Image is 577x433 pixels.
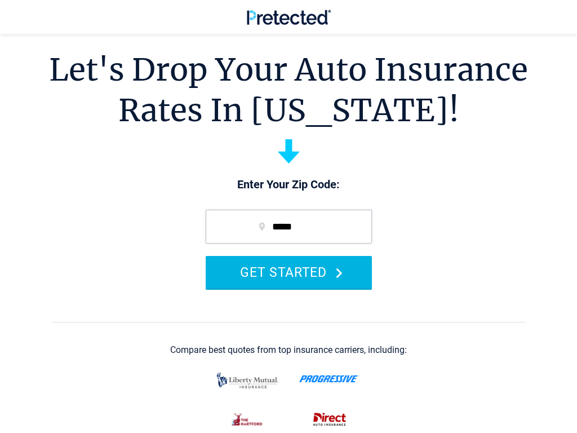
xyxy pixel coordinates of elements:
img: progressive [299,375,359,383]
button: GET STARTED [206,256,372,288]
img: Pretected Logo [247,10,331,25]
p: Enter Your Zip Code: [194,177,383,193]
img: direct [307,408,352,431]
input: zip code [206,210,372,244]
img: thehartford [225,408,270,431]
img: liberty [214,367,282,394]
h1: Let's Drop Your Auto Insurance Rates In [US_STATE]! [49,50,528,131]
div: Compare best quotes from top insurance carriers, including: [170,345,407,355]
